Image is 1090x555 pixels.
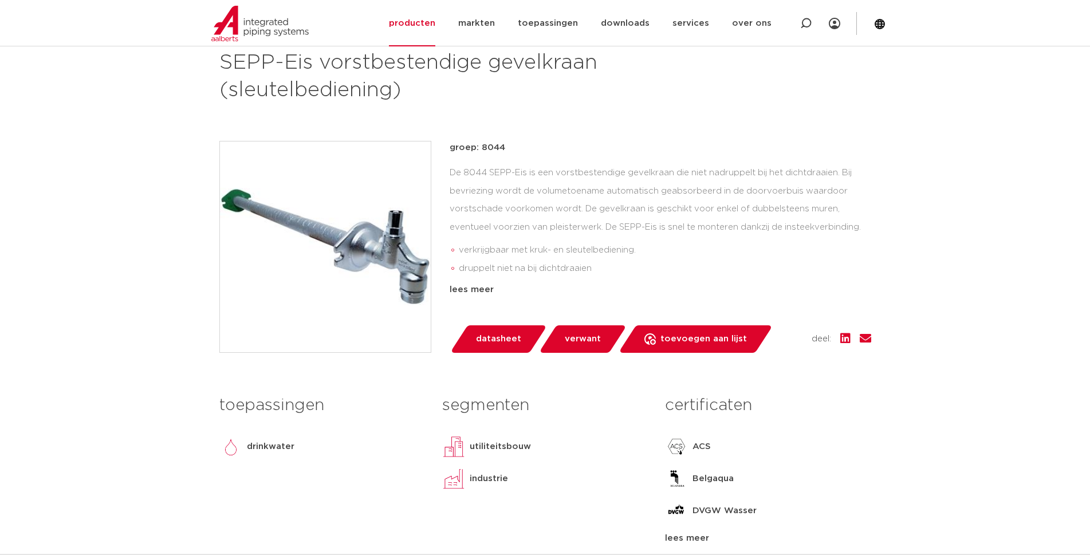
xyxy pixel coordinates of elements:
[247,440,294,454] p: drinkwater
[450,325,547,353] a: datasheet
[565,330,601,348] span: verwant
[692,504,757,518] p: DVGW Wasser
[442,435,465,458] img: utiliteitsbouw
[219,394,425,417] h3: toepassingen
[450,141,871,155] p: groep: 8044
[665,435,688,458] img: ACS
[476,330,521,348] span: datasheet
[470,472,508,486] p: industrie
[442,467,465,490] img: industrie
[219,49,650,104] h1: SEPP-Eis vorstbestendige gevelkraan (sleutelbediening)
[665,532,871,545] div: lees meer
[665,467,688,490] img: Belgaqua
[220,141,431,352] img: Product Image for SEPP-Eis vorstbestendige gevelkraan (sleutelbediening)
[450,164,871,278] div: De 8044 SEPP-Eis is een vorstbestendige gevelkraan die niet nadruppelt bij het dichtdraaien. Bij ...
[470,440,531,454] p: utiliteitsbouw
[665,394,871,417] h3: certificaten
[665,499,688,522] img: DVGW Wasser
[459,278,871,296] li: eenvoudige en snelle montage dankzij insteekverbinding
[692,440,711,454] p: ACS
[692,472,734,486] p: Belgaqua
[219,435,242,458] img: drinkwater
[459,241,871,259] li: verkrijgbaar met kruk- en sleutelbediening.
[442,394,648,417] h3: segmenten
[812,332,831,346] span: deel:
[660,330,747,348] span: toevoegen aan lijst
[459,259,871,278] li: druppelt niet na bij dichtdraaien
[450,283,871,297] div: lees meer
[538,325,627,353] a: verwant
